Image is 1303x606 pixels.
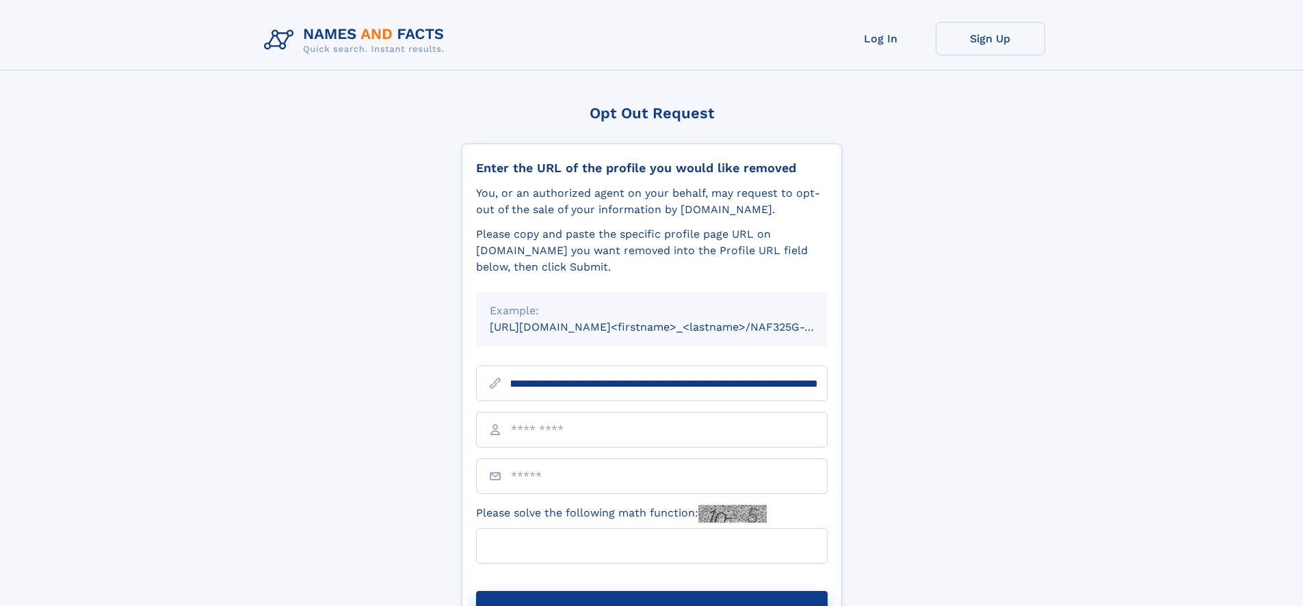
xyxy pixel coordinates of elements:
[476,161,828,176] div: Enter the URL of the profile you would like removed
[476,185,828,218] div: You, or an authorized agent on your behalf, may request to opt-out of the sale of your informatio...
[826,22,936,55] a: Log In
[462,105,842,122] div: Opt Out Request
[476,226,828,275] div: Please copy and paste the specific profile page URL on [DOMAIN_NAME] you want removed into the Pr...
[490,303,814,319] div: Example:
[490,320,854,333] small: [URL][DOMAIN_NAME]<firstname>_<lastname>/NAF325G-xxxxxxxx
[259,22,456,59] img: Logo Names and Facts
[936,22,1045,55] a: Sign Up
[476,505,767,523] label: Please solve the following math function:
